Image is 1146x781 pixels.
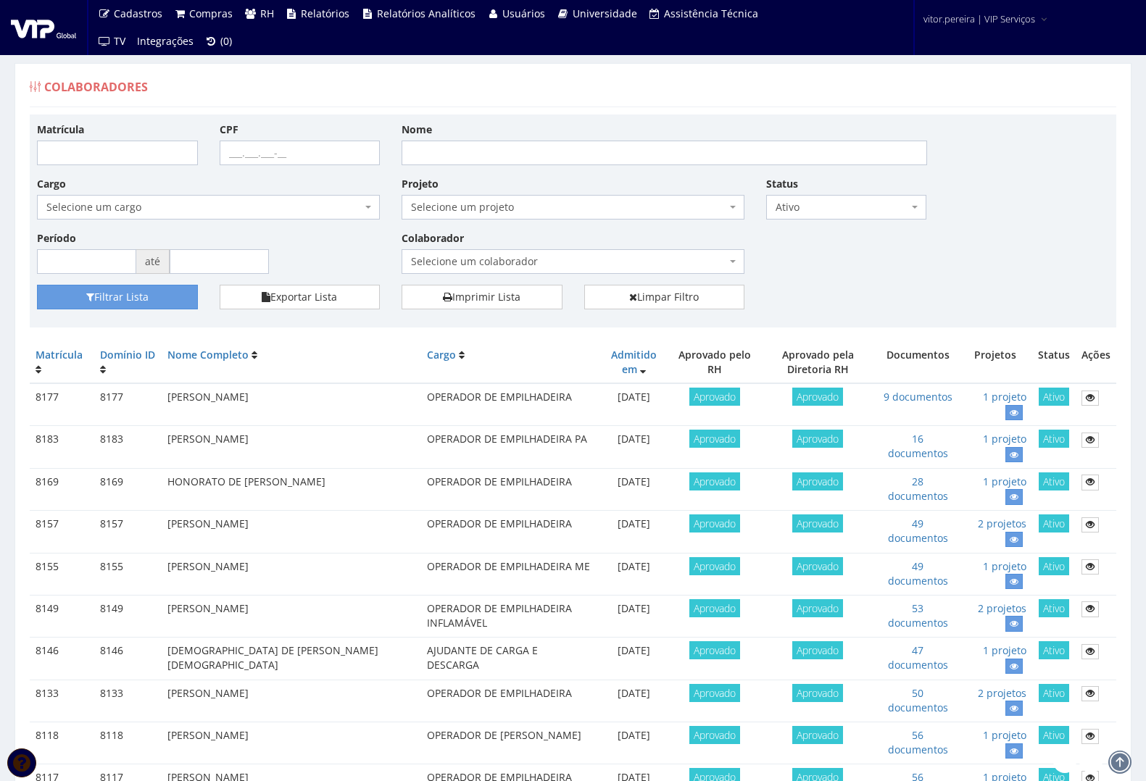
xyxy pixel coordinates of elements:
a: Nome Completo [167,348,249,362]
td: 8149 [94,595,162,637]
span: Selecione um cargo [46,200,362,214]
td: [DATE] [597,468,671,510]
input: ___.___.___-__ [220,141,381,165]
td: [DATE] [597,595,671,637]
td: 8169 [94,468,162,510]
a: 1 projeto [983,475,1026,488]
td: OPERADOR DE EMPILHADEIRA ME [421,553,597,595]
a: Integrações [131,28,199,55]
a: 28 documentos [888,475,948,503]
button: Exportar Lista [220,285,381,309]
span: Relatórios [301,7,349,20]
a: 2 projetos [978,517,1026,530]
td: 8177 [94,383,162,426]
td: 8183 [94,426,162,468]
span: Ativo [1039,557,1069,575]
span: Ativo [1039,641,1069,659]
td: 8155 [94,553,162,595]
span: Aprovado [689,472,740,490]
td: 8133 [30,680,94,722]
span: Selecione um projeto [411,200,726,214]
td: [PERSON_NAME] [162,383,421,426]
span: Aprovado [689,684,740,702]
a: 1 projeto [983,432,1026,446]
span: vitor.pereira | VIP Serviços [923,12,1035,26]
td: OPERADOR DE EMPILHADEIRA [421,680,597,722]
img: logo [11,17,76,38]
a: 1 projeto [983,390,1026,404]
a: 9 documentos [884,390,952,404]
td: [PERSON_NAME] [162,595,421,637]
span: Aprovado [689,430,740,448]
td: OPERADOR DE EMPILHADEIRA [421,511,597,553]
span: Aprovado [689,599,740,617]
span: Selecione um colaborador [402,249,744,274]
th: Ações [1076,342,1116,383]
label: Nome [402,122,432,137]
span: Integrações [137,34,194,48]
td: 8157 [94,511,162,553]
span: Aprovado [689,726,740,744]
span: Aprovado [689,514,740,532]
span: Aprovado [792,599,843,617]
a: 50 documentos [888,686,948,714]
span: Ativo [766,195,927,220]
span: Cadastros [114,7,162,20]
a: 53 documentos [888,601,948,630]
a: 2 projetos [978,601,1026,615]
a: 56 documentos [888,728,948,756]
th: Status [1032,342,1076,383]
td: [PERSON_NAME] [162,553,421,595]
span: Ativo [1039,388,1069,406]
span: Usuários [502,7,545,20]
td: 8155 [30,553,94,595]
span: Aprovado [689,557,740,575]
th: Aprovado pela Diretoria RH [759,342,877,383]
td: [DATE] [597,383,671,426]
td: HONORATO DE [PERSON_NAME] [162,468,421,510]
td: [DATE] [597,553,671,595]
th: Documentos [876,342,958,383]
span: Relatórios Analíticos [377,7,476,20]
a: 1 projeto [983,643,1026,657]
span: (0) [220,34,232,48]
td: 8183 [30,426,94,468]
span: Aprovado [792,684,843,702]
th: Projetos [959,342,1032,383]
a: TV [92,28,131,55]
span: Selecione um colaborador [411,254,726,269]
td: OPERADOR DE EMPILHADEIRA [421,383,597,426]
a: Limpar Filtro [584,285,745,309]
td: 8133 [94,680,162,722]
td: [DATE] [597,680,671,722]
a: Cargo [427,348,456,362]
td: 8146 [30,638,94,680]
a: 49 documentos [888,517,948,545]
a: 1 projeto [983,559,1026,573]
td: AJUDANTE DE CARGA E DESCARGA [421,638,597,680]
span: Ativo [1039,599,1069,617]
a: 1 projeto [983,728,1026,742]
span: Aprovado [792,388,843,406]
label: CPF [220,122,238,137]
span: Ativo [776,200,909,214]
td: OPERADOR DE EMPILHADEIRA INFLAMÁVEL [421,595,597,637]
span: Compras [189,7,233,20]
td: 8149 [30,595,94,637]
span: Selecione um cargo [37,195,380,220]
span: Aprovado [689,641,740,659]
span: RH [260,7,274,20]
span: Aprovado [792,472,843,490]
a: Imprimir Lista [402,285,562,309]
td: OPERADOR DE EMPILHADEIRA [421,468,597,510]
a: Matrícula [36,348,83,362]
button: Filtrar Lista [37,285,198,309]
a: 49 documentos [888,559,948,588]
td: [PERSON_NAME] [162,426,421,468]
span: TV [114,34,125,48]
span: Aprovado [792,641,843,659]
label: Período [37,231,76,246]
a: 2 projetos [978,686,1026,700]
td: 8118 [30,722,94,764]
label: Matrícula [37,122,84,137]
